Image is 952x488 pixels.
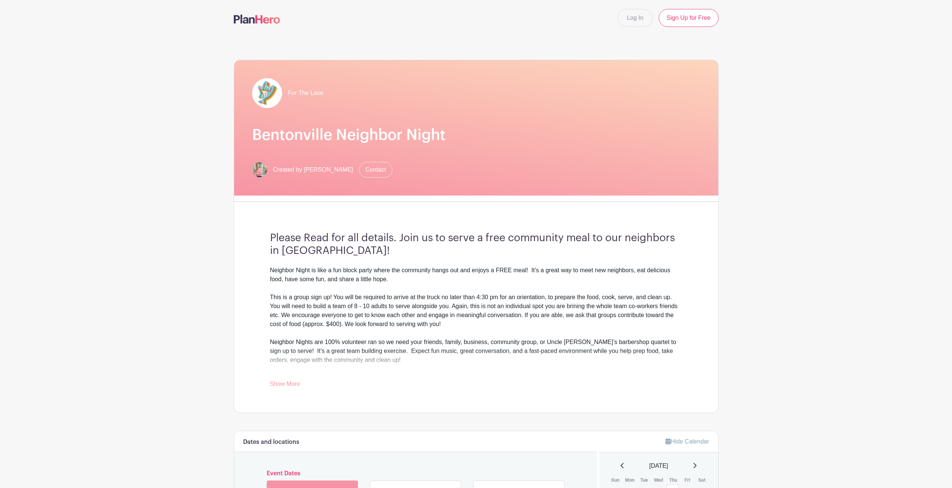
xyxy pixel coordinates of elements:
h1: Bentonville Neighbor Night [252,126,700,144]
th: Tue [637,476,652,484]
a: Hide Calendar [665,438,709,445]
th: Fri [680,476,695,484]
th: Mon [623,476,637,484]
a: Contact [359,162,392,178]
th: Sun [608,476,623,484]
span: [DATE] [649,461,668,470]
th: Wed [652,476,666,484]
a: Show More [270,381,300,390]
span: Created by [PERSON_NAME] [273,165,353,174]
div: Neighbor Night is like a fun block party where the community hangs out and enjoys a FREE meal! It... [270,266,682,329]
img: pageload-spinner.gif [252,78,282,108]
a: Log In [618,9,653,27]
th: Sat [695,476,709,484]
img: logo-507f7623f17ff9eddc593b1ce0a138ce2505c220e1c5a4e2b4648c50719b7d32.svg [234,15,280,24]
th: Thu [666,476,680,484]
h3: Please Read for all details. Join us to serve a free community meal to our neighbors in [GEOGRAPH... [270,232,682,257]
h6: Dates and locations [243,439,299,446]
a: Sign Up for Free [659,9,718,27]
div: Neighbor Nights are 100% volunteer ran so we need your friends, family, business, community group... [270,329,682,374]
img: 2x2%20headshot.png [252,162,267,177]
span: For The Love [288,89,324,98]
h6: Event Dates [265,470,566,477]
